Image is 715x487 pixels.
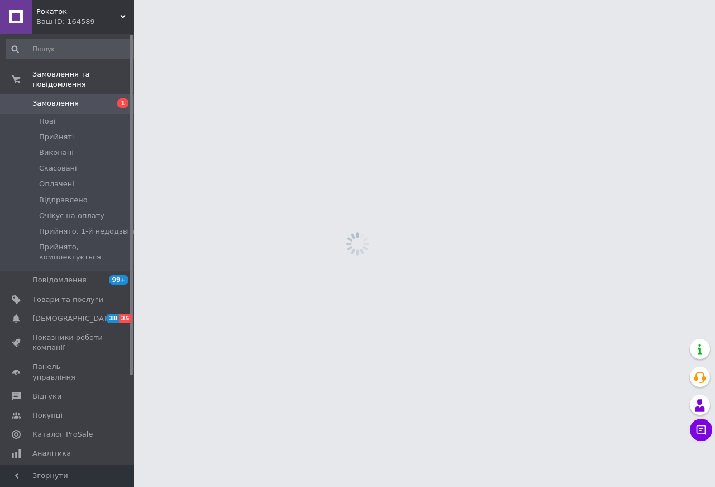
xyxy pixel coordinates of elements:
[32,448,71,458] span: Аналітика
[117,98,128,108] span: 1
[32,333,103,353] span: Показники роботи компанії
[32,391,61,401] span: Відгуки
[109,275,128,285] span: 99+
[690,419,712,441] button: Чат з покупцем
[106,314,119,323] span: 38
[39,116,55,126] span: Нові
[39,132,74,142] span: Прийняті
[32,410,63,420] span: Покупці
[39,179,74,189] span: Оплачені
[39,163,77,173] span: Скасовані
[32,275,87,285] span: Повідомлення
[32,98,79,108] span: Замовлення
[39,195,88,205] span: Відправлено
[32,314,115,324] span: [DEMOGRAPHIC_DATA]
[39,242,137,262] span: Прийнято, комплектується
[32,362,103,382] span: Панель управління
[39,226,134,237] span: Прийнято, 1-й недодзвін
[6,39,138,59] input: Пошук
[32,69,134,89] span: Замовлення та повідомлення
[36,17,134,27] div: Ваш ID: 164589
[36,7,120,17] span: Рокаток
[32,295,103,305] span: Товари та послуги
[32,429,93,439] span: Каталог ProSale
[39,148,74,158] span: Виконані
[39,211,104,221] span: Очікує на оплату
[119,314,132,323] span: 35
